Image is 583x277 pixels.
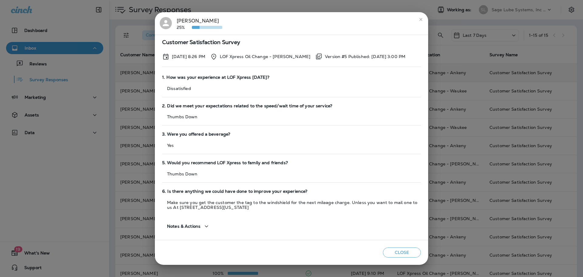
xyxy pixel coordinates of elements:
p: 25% [177,25,192,30]
button: Notes & Actions [162,218,215,235]
p: Thumbs Down [162,114,421,119]
div: [PERSON_NAME] [177,17,222,30]
span: Customer Satisfaction Survey [162,40,421,45]
button: close [416,15,426,24]
span: 5. Would you recommend LOF Xpress to family and friends? [162,160,421,165]
p: Make sure you get the customer the tag to the windshield for the next mileage charge. Unless you ... [162,200,421,210]
p: Thumbs Down [162,171,421,176]
p: LOF Xpress Oil Change - [PERSON_NAME] [220,54,310,59]
span: Notes & Actions [167,224,200,229]
button: Close [383,248,421,258]
span: 3. Were you offered a beverage? [162,132,421,137]
p: Yes [162,143,421,148]
span: 2. Did we meet your expectations related to the speed/wait time of your service? [162,103,421,109]
p: Dissatisfied [162,86,421,91]
p: Aug 7, 2025 8:26 PM [172,54,205,59]
span: 6. Is there anything we could have done to improve your experience? [162,189,421,194]
p: Version #5 Published: [DATE] 3:00 PM [325,54,405,59]
span: 1. How was your experience at LOF Xpress [DATE]? [162,75,421,80]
